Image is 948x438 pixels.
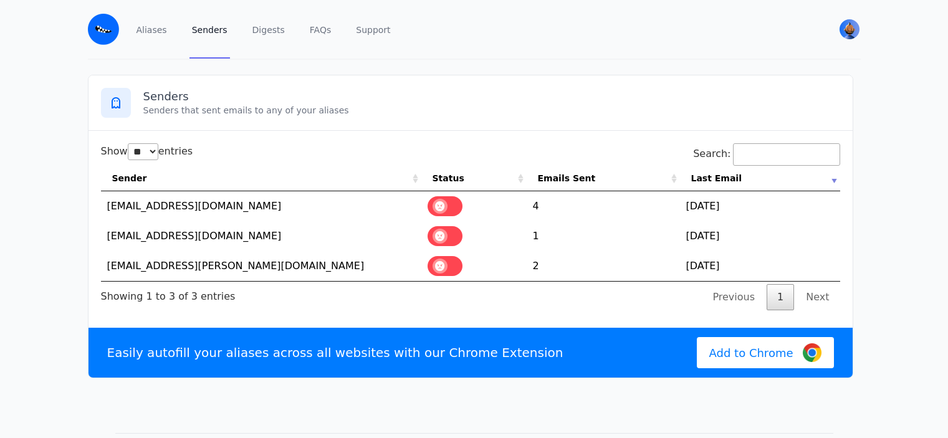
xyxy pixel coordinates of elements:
p: Senders that sent emails to any of your aliases [143,104,840,117]
label: Show entries [101,145,193,157]
input: Search: [733,143,840,166]
div: Showing 1 to 3 of 3 entries [101,282,236,304]
img: Google Chrome Logo [803,343,821,362]
a: 1 [767,284,794,310]
td: 1 [527,221,680,251]
label: Search: [693,148,840,159]
button: User menu [838,18,861,40]
a: Next [795,284,840,310]
a: Add to Chrome [697,337,834,368]
td: 4 [527,191,680,221]
th: Status: activate to sort column ascending [421,166,527,191]
th: Emails Sent: activate to sort column ascending [527,166,680,191]
td: 2 [527,251,680,281]
th: Sender: activate to sort column ascending [101,166,421,191]
td: [DATE] [680,191,840,221]
th: Last Email: activate to sort column ascending [680,166,840,191]
img: John's Avatar [840,19,859,39]
td: [DATE] [680,251,840,281]
select: Showentries [128,143,158,160]
a: Previous [702,284,765,310]
img: Email Monster [88,14,119,45]
h3: Senders [143,89,840,104]
span: Add to Chrome [709,345,793,361]
td: [EMAIL_ADDRESS][DOMAIN_NAME] [101,191,421,221]
td: [EMAIL_ADDRESS][PERSON_NAME][DOMAIN_NAME] [101,251,421,281]
p: Easily autofill your aliases across all websites with our Chrome Extension [107,344,563,361]
td: [EMAIL_ADDRESS][DOMAIN_NAME] [101,221,421,251]
td: [DATE] [680,221,840,251]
